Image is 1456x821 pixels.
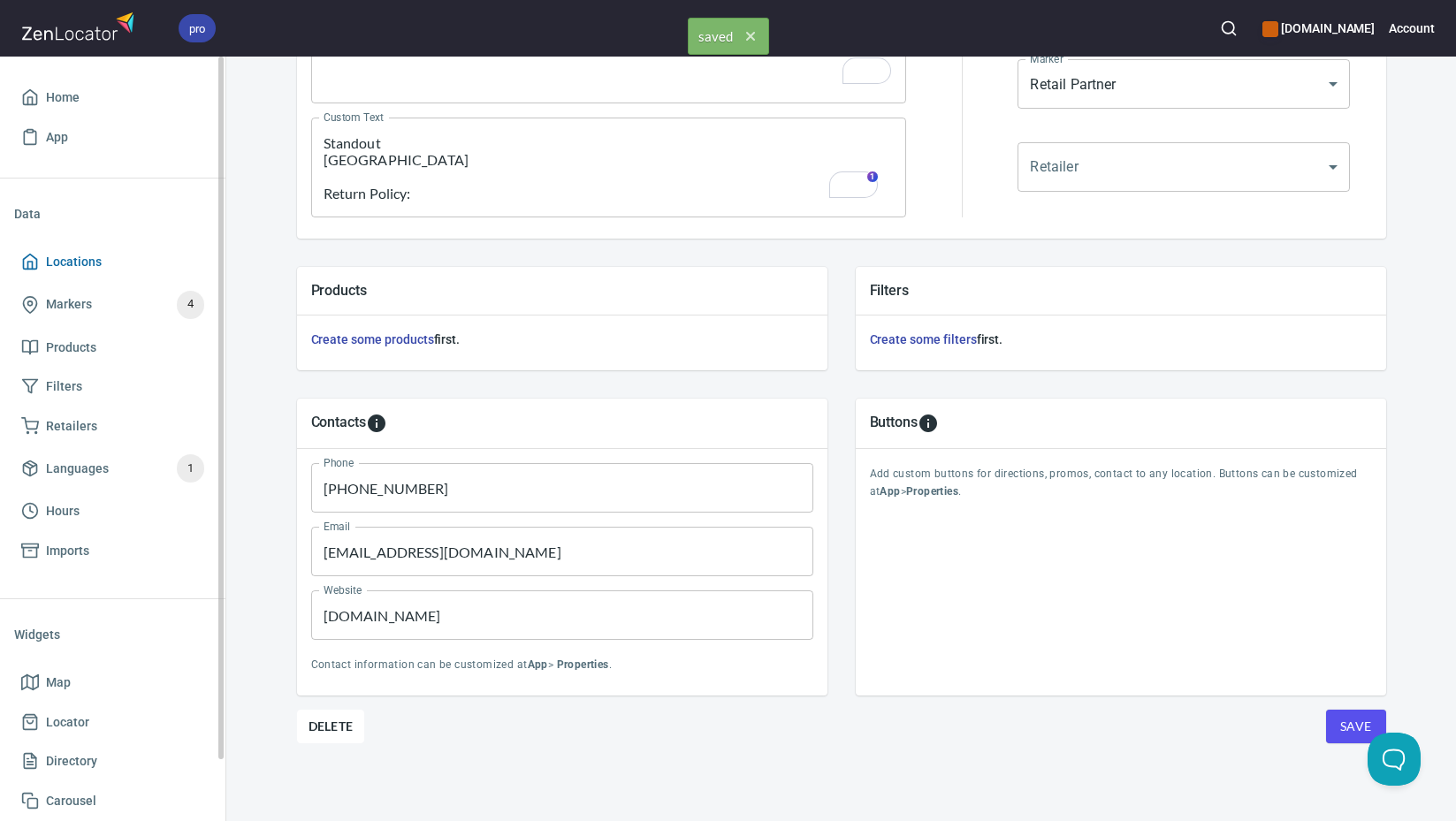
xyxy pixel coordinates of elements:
a: Locations [14,242,211,282]
a: Imports [14,531,211,571]
a: Create some products [311,332,434,346]
a: Carousel [14,781,211,821]
span: Hours [46,500,80,522]
img: zenlocator [21,7,140,45]
svg: To add custom buttons for locations, please go to Apps > Properties > Buttons. [918,413,939,434]
button: Account [1389,9,1435,48]
h6: Account [1389,19,1435,38]
b: Properties [906,485,958,498]
p: Contact information can be customized at > . [311,657,813,674]
span: Imports [46,540,89,562]
a: Hours [14,491,211,531]
button: Search [1209,9,1248,48]
a: Retailers [14,407,211,446]
span: Save [1340,716,1372,738]
span: Home [46,87,80,109]
h5: Products [311,281,813,300]
div: Manage your apps [1262,9,1375,48]
span: Delete [309,716,354,737]
span: Languages [46,458,109,480]
div: ​ [1018,142,1350,192]
span: Retailers [46,415,97,437]
span: 4 [177,294,204,315]
a: Create some filters [870,332,977,346]
li: Data [14,193,211,235]
b: App [528,658,548,671]
li: Widgets [14,613,211,656]
h6: first. [870,330,1372,349]
h6: first. [311,330,813,349]
a: Languages1 [14,445,211,491]
a: Home [14,78,211,118]
div: Retail Partner [1018,59,1350,109]
button: Save [1326,710,1386,743]
iframe: Help Scout Beacon - Open [1368,733,1421,786]
h5: Filters [870,281,1372,300]
span: Directory [46,750,97,772]
h6: [DOMAIN_NAME] [1262,19,1375,38]
a: Filters [14,367,211,407]
span: Carousel [46,790,96,812]
p: Add custom buttons for directions, promos, contact to any location. Buttons can be customized at > . [870,466,1372,501]
span: saved [689,19,768,54]
span: Filters [46,376,82,398]
a: Markers4 [14,282,211,328]
b: App [880,485,900,498]
svg: To add custom contact information for locations, please go to Apps > Properties > Contacts. [366,413,387,434]
span: Map [46,672,71,694]
span: Products [46,337,96,359]
span: Markers [46,293,92,315]
a: Map [14,663,211,703]
a: App [14,118,211,157]
a: Directory [14,741,211,781]
button: Delete [297,710,365,743]
span: 1 [177,459,204,479]
textarea: To enrich screen reader interactions, please activate Accessibility in Grammarly extension settings [324,134,895,201]
a: Products [14,328,211,368]
div: pro [179,14,216,42]
span: Locator [46,711,89,734]
span: Locations [46,251,102,273]
span: pro [179,19,216,38]
h5: Contacts [311,413,367,434]
span: App [46,126,68,148]
b: Properties [557,658,609,671]
button: color-CE600E [1262,21,1278,37]
a: Locator [14,703,211,742]
h5: Buttons [870,413,919,434]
